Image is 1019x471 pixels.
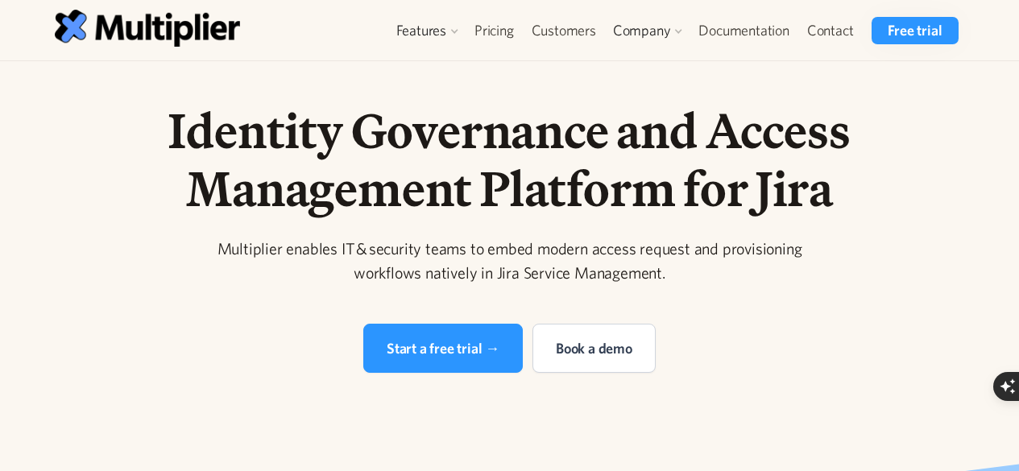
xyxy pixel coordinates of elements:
[872,17,958,44] a: Free trial
[387,337,499,359] div: Start a free trial →
[396,21,446,40] div: Features
[363,324,523,373] a: Start a free trial →
[523,17,605,44] a: Customers
[388,17,466,44] div: Features
[97,101,922,217] h1: Identity Governance and Access Management Platform for Jira
[532,324,656,373] a: Book a demo
[201,237,819,285] div: Multiplier enables IT & security teams to embed modern access request and provisioning workflows ...
[690,17,797,44] a: Documentation
[613,21,671,40] div: Company
[798,17,863,44] a: Contact
[605,17,690,44] div: Company
[466,17,523,44] a: Pricing
[556,337,632,359] div: Book a demo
